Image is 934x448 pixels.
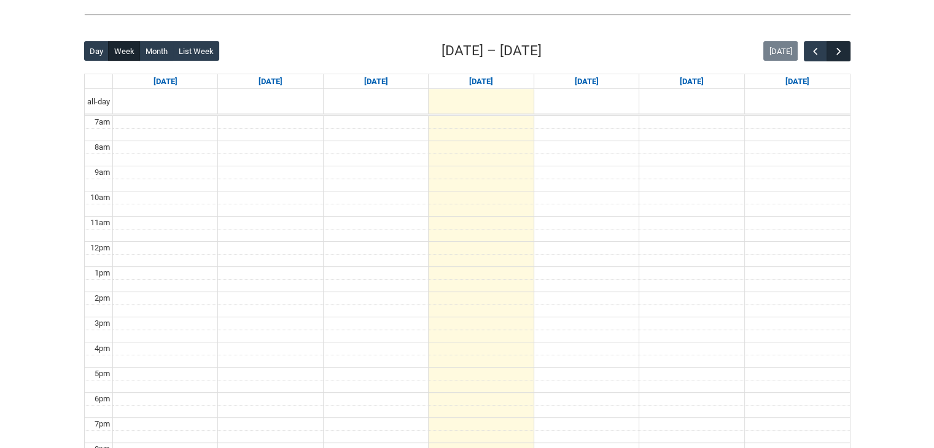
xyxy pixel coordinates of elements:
[827,41,850,61] button: Next Week
[84,8,850,21] img: REDU_GREY_LINE
[108,41,140,61] button: Week
[173,41,219,61] button: List Week
[139,41,173,61] button: Month
[92,418,112,430] div: 7pm
[88,217,112,229] div: 11am
[362,74,391,89] a: Go to September 9, 2025
[88,191,112,204] div: 10am
[92,368,112,380] div: 5pm
[92,141,112,153] div: 8am
[442,41,542,61] h2: [DATE] – [DATE]
[804,41,827,61] button: Previous Week
[84,41,109,61] button: Day
[92,116,112,128] div: 7am
[92,317,112,330] div: 3pm
[256,74,285,89] a: Go to September 8, 2025
[85,96,112,108] span: all-day
[467,74,496,89] a: Go to September 10, 2025
[92,166,112,179] div: 9am
[88,242,112,254] div: 12pm
[92,342,112,355] div: 4pm
[151,74,180,89] a: Go to September 7, 2025
[763,41,798,61] button: [DATE]
[92,292,112,304] div: 2pm
[572,74,601,89] a: Go to September 11, 2025
[783,74,812,89] a: Go to September 13, 2025
[92,267,112,279] div: 1pm
[677,74,706,89] a: Go to September 12, 2025
[92,393,112,405] div: 6pm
